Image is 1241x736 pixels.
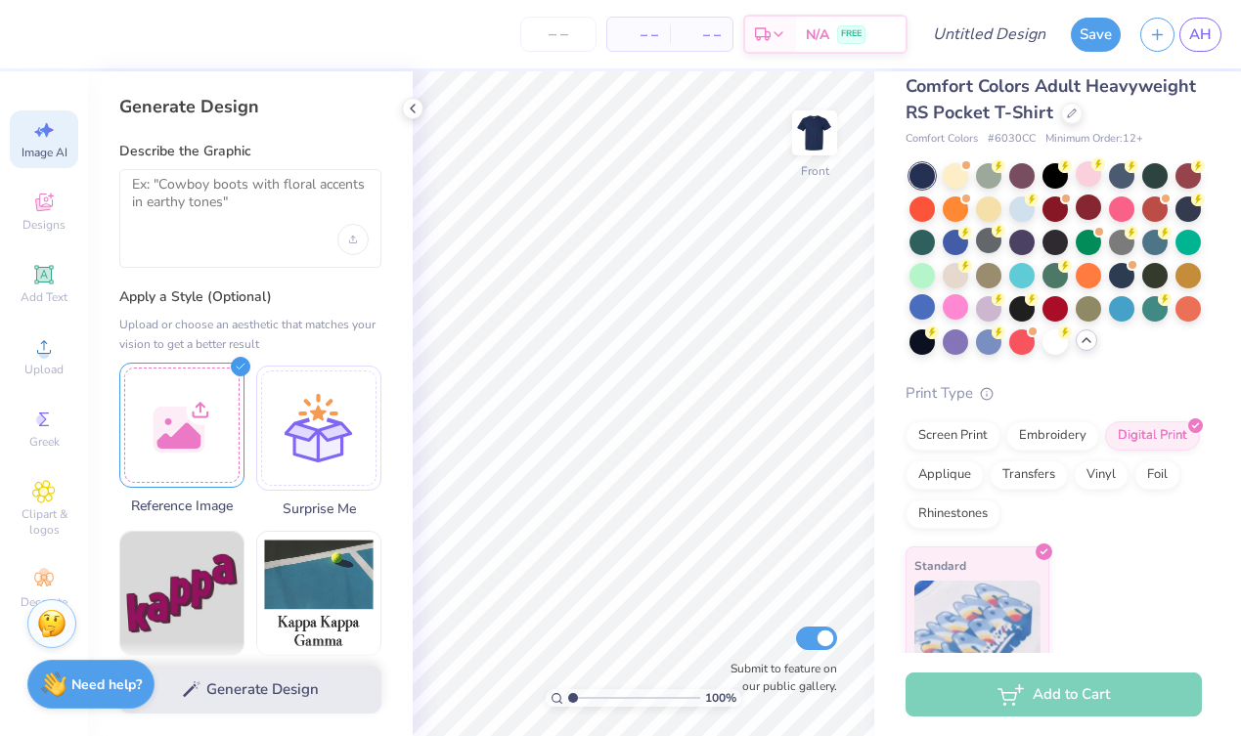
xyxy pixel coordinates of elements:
[520,17,597,52] input: – –
[1074,460,1129,490] div: Vinyl
[906,499,1000,529] div: Rhinestones
[795,113,834,152] img: Front
[1189,23,1212,46] span: AH
[119,496,244,516] span: Reference Image
[906,131,978,148] span: Comfort Colors
[29,434,60,450] span: Greek
[841,27,862,41] span: FREE
[906,421,1000,451] div: Screen Print
[682,24,721,45] span: – –
[801,162,829,180] div: Front
[119,315,381,354] div: Upload or choose an aesthetic that matches your vision to get a better result
[1045,131,1143,148] span: Minimum Order: 12 +
[21,594,67,610] span: Decorate
[21,289,67,305] span: Add Text
[119,95,381,118] div: Generate Design
[1006,421,1099,451] div: Embroidery
[22,145,67,160] span: Image AI
[22,217,66,233] span: Designs
[24,362,64,377] span: Upload
[257,532,380,655] img: Photorealistic
[906,74,1196,124] span: Comfort Colors Adult Heavyweight RS Pocket T-Shirt
[705,689,736,707] span: 100 %
[71,675,142,694] strong: Need help?
[906,460,984,490] div: Applique
[806,24,829,45] span: N/A
[1134,460,1180,490] div: Foil
[917,15,1061,54] input: Untitled Design
[720,660,837,695] label: Submit to feature on our public gallery.
[120,532,244,655] img: Text-Based
[914,581,1041,678] img: Standard
[10,506,78,538] span: Clipart & logos
[1071,18,1121,52] button: Save
[119,142,381,161] label: Describe the Graphic
[119,287,381,307] label: Apply a Style (Optional)
[337,224,369,255] div: Upload image
[1179,18,1221,52] a: AH
[990,460,1068,490] div: Transfers
[1105,421,1200,451] div: Digital Print
[988,131,1036,148] span: # 6030CC
[906,382,1202,405] div: Print Type
[256,498,381,519] span: Surprise Me
[619,24,658,45] span: – –
[914,555,966,576] span: Standard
